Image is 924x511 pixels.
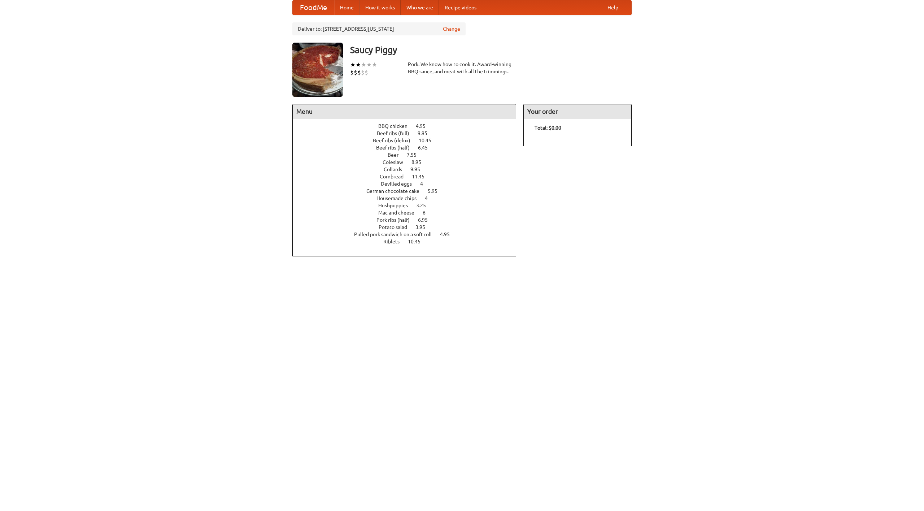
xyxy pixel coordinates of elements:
span: Housemade chips [376,195,424,201]
h4: Your order [524,104,631,119]
li: $ [361,69,365,77]
li: $ [354,69,357,77]
a: Riblets 10.45 [383,239,434,244]
li: ★ [356,61,361,69]
span: 8.95 [411,159,428,165]
a: German chocolate cake 5.95 [366,188,451,194]
span: Pulled pork sandwich on a soft roll [354,231,439,237]
a: Collards 9.95 [384,166,433,172]
a: Who we are [401,0,439,15]
img: angular.jpg [292,43,343,97]
span: 9.95 [418,130,435,136]
span: Beer [388,152,406,158]
span: Mac and cheese [378,210,422,216]
a: Home [334,0,359,15]
a: Devilled eggs 4 [381,181,436,187]
a: Change [443,25,460,33]
li: ★ [350,61,356,69]
a: Coleslaw 8.95 [383,159,435,165]
span: Beef ribs (delux) [373,138,418,143]
span: 5.95 [428,188,445,194]
a: Beef ribs (half) 6.45 [376,145,441,151]
a: Pulled pork sandwich on a soft roll 4.95 [354,231,463,237]
a: Hushpuppies 3.25 [378,203,439,208]
div: Pork. We know how to cook it. Award-winning BBQ sauce, and meat with all the trimmings. [408,61,516,75]
li: $ [365,69,368,77]
a: FoodMe [293,0,334,15]
b: Total: $0.00 [535,125,561,131]
a: Beef ribs (delux) 10.45 [373,138,445,143]
h4: Menu [293,104,516,119]
a: Housemade chips 4 [376,195,441,201]
span: 4 [425,195,435,201]
span: 3.95 [415,224,432,230]
a: BBQ chicken 4.95 [378,123,439,129]
span: 3.25 [416,203,433,208]
span: German chocolate cake [366,188,427,194]
span: 7.55 [407,152,424,158]
span: 6.45 [418,145,435,151]
a: Beef ribs (full) 9.95 [377,130,441,136]
span: 4.95 [440,231,457,237]
a: Pork ribs (half) 6.95 [376,217,441,223]
h3: Saucy Piggy [350,43,632,57]
span: Cornbread [380,174,411,179]
span: 4 [420,181,430,187]
span: BBQ chicken [378,123,415,129]
a: Recipe videos [439,0,482,15]
span: Beef ribs (half) [376,145,417,151]
a: Potato salad 3.95 [379,224,439,230]
span: 6 [423,210,433,216]
span: 11.45 [412,174,432,179]
span: 9.95 [410,166,427,172]
a: How it works [359,0,401,15]
span: Pork ribs (half) [376,217,417,223]
li: $ [350,69,354,77]
a: Cornbread 11.45 [380,174,438,179]
span: 10.45 [408,239,428,244]
span: 10.45 [419,138,439,143]
span: Devilled eggs [381,181,419,187]
li: ★ [361,61,366,69]
a: Beer 7.55 [388,152,430,158]
span: Hushpuppies [378,203,415,208]
li: ★ [366,61,372,69]
span: Riblets [383,239,407,244]
a: Help [602,0,624,15]
span: Collards [384,166,409,172]
a: Mac and cheese 6 [378,210,439,216]
span: Beef ribs (full) [377,130,417,136]
li: ★ [372,61,377,69]
span: 4.95 [416,123,433,129]
span: Potato salad [379,224,414,230]
span: 6.95 [418,217,435,223]
li: $ [357,69,361,77]
div: Deliver to: [STREET_ADDRESS][US_STATE] [292,22,466,35]
span: Coleslaw [383,159,410,165]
